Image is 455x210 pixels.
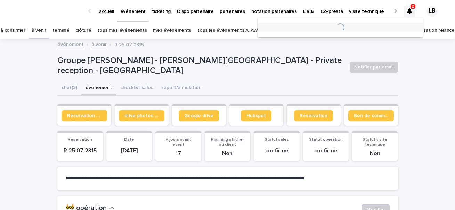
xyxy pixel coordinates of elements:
a: à venir [91,40,107,48]
a: Bon de commande [348,110,394,121]
span: drive photos coordinateur [124,113,159,118]
span: Réservation [300,113,327,118]
p: Non [209,150,246,157]
p: R 25 07 2315 [62,147,99,154]
span: Statut sales [265,138,289,142]
p: R 25 07 2315 [114,40,144,48]
span: Statut visite technique [363,138,387,147]
span: Notifier par email [354,64,393,71]
button: checklist sales [116,81,157,96]
a: Google drive [179,110,219,121]
p: Non [356,150,393,157]
span: Google drive [184,113,213,118]
a: à confirmer [0,22,25,39]
span: Réservation client [67,113,101,118]
a: à venir [32,22,46,39]
a: Réservation [294,110,333,121]
a: tous les événements ATAWA [197,22,260,39]
p: Groupe [PERSON_NAME] - [PERSON_NAME][GEOGRAPHIC_DATA] - Private reception - [GEOGRAPHIC_DATA] [57,56,344,76]
p: confirmé [307,147,344,154]
p: confirmé [258,147,295,154]
p: [DATE] [111,147,148,154]
a: drive photos coordinateur [119,110,164,121]
button: chat (3) [57,81,81,96]
span: # jours avant event [166,138,191,147]
button: report/annulation [157,81,206,96]
span: Reservation [68,138,92,142]
span: Statut opération [309,138,343,142]
a: Réservation client [62,110,107,121]
span: Bon de commande [354,113,388,118]
span: Date [124,138,134,142]
a: Hubspot [241,110,271,121]
span: Hubspot [246,113,266,118]
div: 2 [404,6,415,17]
a: terminé [52,22,70,39]
a: clôturé [75,22,91,39]
a: tous mes événements [97,22,147,39]
button: Notifier par email [350,62,398,73]
a: événement [57,40,84,48]
img: Ls34BcGeRexTGTNfXpUC [14,4,81,18]
button: événement [81,81,116,96]
p: 2 [412,4,414,9]
p: 17 [160,150,197,157]
a: Médiatisation relance [407,22,455,39]
a: mes événements [153,22,191,39]
span: Planning afficher au client [211,138,244,147]
div: LB [426,6,438,17]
